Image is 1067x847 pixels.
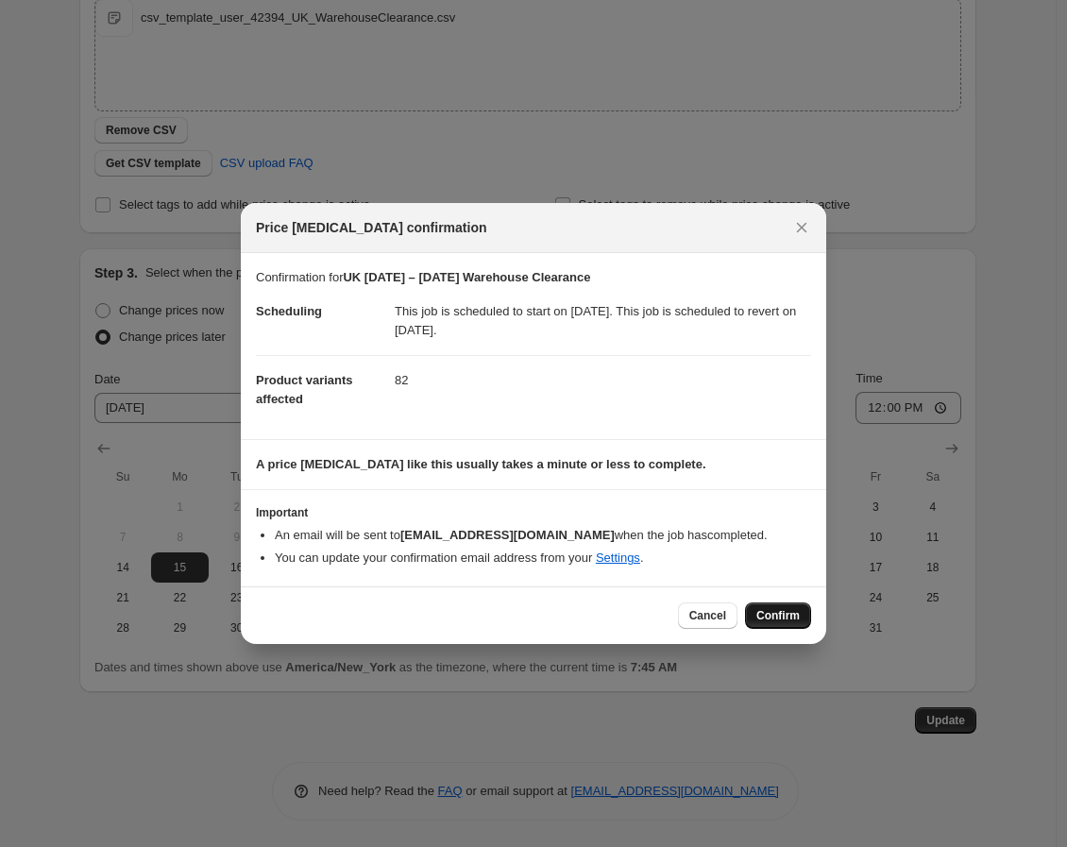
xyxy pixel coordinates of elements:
[400,528,615,542] b: [EMAIL_ADDRESS][DOMAIN_NAME]
[596,551,640,565] a: Settings
[395,287,811,355] dd: This job is scheduled to start on [DATE]. This job is scheduled to revert on [DATE].
[275,549,811,567] li: You can update your confirmation email address from your .
[256,505,811,520] h3: Important
[275,526,811,545] li: An email will be sent to when the job has completed .
[395,355,811,405] dd: 82
[788,214,815,241] button: Close
[678,602,737,629] button: Cancel
[756,608,800,623] span: Confirm
[256,268,811,287] p: Confirmation for
[256,218,487,237] span: Price [MEDICAL_DATA] confirmation
[256,457,706,471] b: A price [MEDICAL_DATA] like this usually takes a minute or less to complete.
[343,270,590,284] b: UK [DATE] – [DATE] Warehouse Clearance
[745,602,811,629] button: Confirm
[689,608,726,623] span: Cancel
[256,373,353,406] span: Product variants affected
[256,304,322,318] span: Scheduling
